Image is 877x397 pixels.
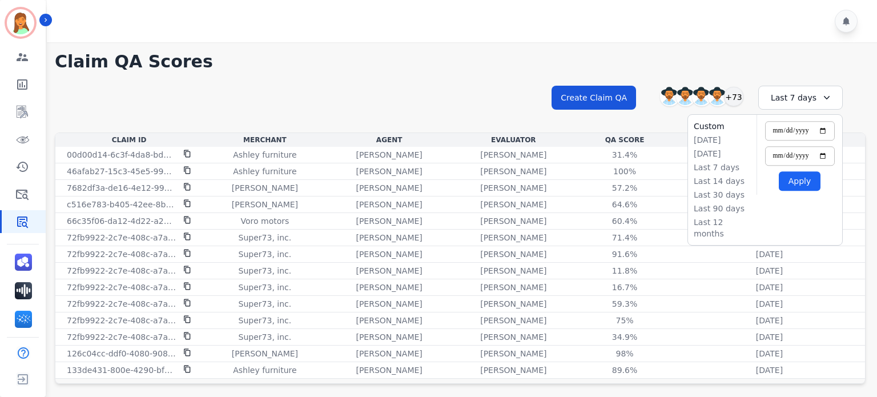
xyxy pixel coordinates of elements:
[694,121,751,132] li: Custom
[356,331,422,343] p: [PERSON_NAME]
[480,248,546,260] p: [PERSON_NAME]
[240,215,289,227] p: Voro motors
[356,282,422,293] p: [PERSON_NAME]
[232,199,298,210] p: [PERSON_NAME]
[480,149,546,161] p: [PERSON_NAME]
[599,166,650,177] div: 100%
[356,315,422,326] p: [PERSON_NAME]
[67,149,176,161] p: 00d00d14-6c3f-4da8-bd6a-fdc20b4f2544
[356,298,422,310] p: [PERSON_NAME]
[480,199,546,210] p: [PERSON_NAME]
[480,315,546,326] p: [PERSON_NAME]
[480,348,546,359] p: [PERSON_NAME]
[356,215,422,227] p: [PERSON_NAME]
[756,331,783,343] p: [DATE]
[67,331,176,343] p: 72fb9922-2c7e-408c-a7af-65fa3901b6bc
[756,265,783,276] p: [DATE]
[356,265,422,276] p: [PERSON_NAME]
[67,215,176,227] p: 66c35f06-da12-4d22-a23b-35a5157ebe53
[356,348,422,359] p: [PERSON_NAME]
[756,364,783,376] p: [DATE]
[232,348,298,359] p: [PERSON_NAME]
[552,86,636,110] button: Create Claim QA
[599,199,650,210] div: 64.6%
[599,248,650,260] div: 91.6%
[599,215,650,227] div: 60.4%
[480,282,546,293] p: [PERSON_NAME]
[480,364,546,376] p: [PERSON_NAME]
[694,203,751,214] li: Last 90 days
[239,331,292,343] p: Super73, inc.
[480,232,546,243] p: [PERSON_NAME]
[599,282,650,293] div: 16.7%
[356,232,422,243] p: [PERSON_NAME]
[599,149,650,161] div: 31.4%
[480,298,546,310] p: [PERSON_NAME]
[67,166,176,177] p: 46afab27-15c3-45e5-9999-a28ff823a1d1
[233,364,296,376] p: Ashley furniture
[239,265,292,276] p: Super73, inc.
[578,135,671,145] div: QA Score
[67,248,176,260] p: 72fb9922-2c7e-408c-a7af-65fa3901b6bc
[480,331,546,343] p: [PERSON_NAME]
[756,315,783,326] p: [DATE]
[599,348,650,359] div: 98%
[758,86,843,110] div: Last 7 days
[480,166,546,177] p: [PERSON_NAME]
[599,298,650,310] div: 59.3%
[356,149,422,161] p: [PERSON_NAME]
[724,87,743,106] div: +73
[694,216,751,239] li: Last 12 months
[356,248,422,260] p: [PERSON_NAME]
[694,162,751,173] li: Last 7 days
[480,182,546,194] p: [PERSON_NAME]
[694,189,751,200] li: Last 30 days
[599,364,650,376] div: 89.6%
[779,171,820,191] button: Apply
[233,166,296,177] p: Ashley furniture
[239,315,292,326] p: Super73, inc.
[67,232,176,243] p: 72fb9922-2c7e-408c-a7af-65fa3901b6bc
[599,232,650,243] div: 71.4%
[232,182,298,194] p: [PERSON_NAME]
[599,182,650,194] div: 57.2%
[205,135,325,145] div: Merchant
[453,135,573,145] div: Evaluator
[756,248,783,260] p: [DATE]
[356,364,422,376] p: [PERSON_NAME]
[67,315,176,326] p: 72fb9922-2c7e-408c-a7af-65fa3901b6bc
[599,331,650,343] div: 34.9%
[480,215,546,227] p: [PERSON_NAME]
[694,148,751,159] li: [DATE]
[756,348,783,359] p: [DATE]
[239,232,292,243] p: Super73, inc.
[67,265,176,276] p: 72fb9922-2c7e-408c-a7af-65fa3901b6bc
[58,135,200,145] div: Claim Id
[329,135,449,145] div: Agent
[67,298,176,310] p: 72fb9922-2c7e-408c-a7af-65fa3901b6bc
[7,9,34,37] img: Bordered avatar
[356,199,422,210] p: [PERSON_NAME]
[67,282,176,293] p: 72fb9922-2c7e-408c-a7af-65fa3901b6bc
[480,265,546,276] p: [PERSON_NAME]
[239,248,292,260] p: Super73, inc.
[239,282,292,293] p: Super73, inc.
[694,134,751,146] li: [DATE]
[356,182,422,194] p: [PERSON_NAME]
[233,149,296,161] p: Ashley furniture
[67,182,176,194] p: 7682df3a-de16-4e12-9965-a6dda039b655
[67,364,176,376] p: 133de431-800e-4290-bf8c-09c0de36b404
[55,51,866,72] h1: Claim QA Scores
[756,298,783,310] p: [DATE]
[599,265,650,276] div: 11.8%
[356,166,422,177] p: [PERSON_NAME]
[599,315,650,326] div: 75%
[67,348,176,359] p: 126c04cc-ddf0-4080-9084-e76de8084481
[67,199,176,210] p: c516e783-b405-42ee-8b9b-87afbd3df4c1
[676,135,863,145] div: Date
[239,298,292,310] p: Super73, inc.
[694,175,751,187] li: Last 14 days
[756,282,783,293] p: [DATE]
